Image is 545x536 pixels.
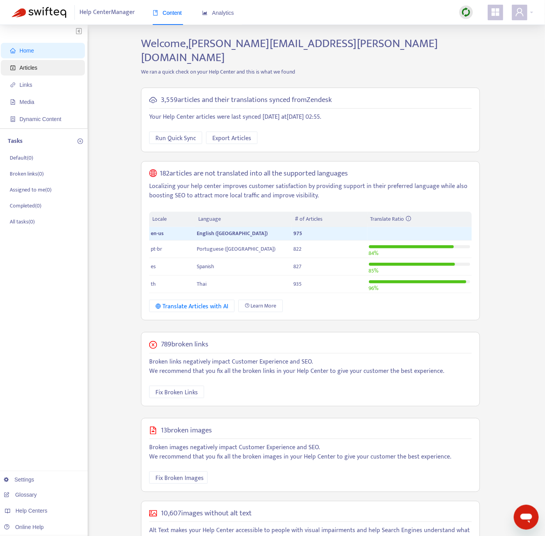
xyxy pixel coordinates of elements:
span: Home [19,47,34,54]
a: Glossary [4,492,37,498]
span: Help Centers [16,508,48,514]
span: appstore [491,7,500,17]
span: plus-circle [78,139,83,144]
th: # of Articles [292,212,367,227]
th: Locale [149,212,195,227]
div: Translate Articles with AI [155,302,228,311]
p: Tasks [8,137,23,146]
span: Fix Broken Images [155,473,204,483]
span: global [149,169,157,178]
button: Translate Articles with AI [149,300,235,312]
span: area-chart [202,10,208,16]
span: English ([GEOGRAPHIC_DATA]) [197,229,268,238]
span: Dynamic Content [19,116,61,122]
p: Completed ( 0 ) [10,202,41,210]
p: We ran a quick check on your Help Center and this is what we found [135,68,486,76]
span: link [10,82,16,88]
button: Export Articles [206,132,258,144]
span: book [153,10,158,16]
span: cloud-sync [149,96,157,104]
span: home [10,48,16,53]
button: Fix Broken Links [149,386,204,398]
span: 84 % [369,249,379,258]
span: account-book [10,65,16,70]
h5: 3,559 articles and their translations synced from Zendesk [161,96,332,105]
span: 975 [293,229,302,238]
th: Language [195,212,292,227]
span: 85 % [369,266,379,275]
p: Default ( 0 ) [10,154,33,162]
a: Settings [4,476,34,483]
span: Welcome, [PERSON_NAME][EMAIL_ADDRESS][PERSON_NAME][DOMAIN_NAME] [141,34,438,67]
button: Fix Broken Images [149,471,208,484]
img: sync.dc5367851b00ba804db3.png [461,7,471,17]
span: Run Quick Sync [155,134,196,143]
span: file-image [149,427,157,434]
h5: 13 broken images [161,426,212,435]
span: th [151,279,156,288]
p: Broken images negatively impact Customer Experience and SEO. We recommend that you fix all the br... [149,443,472,462]
button: Run Quick Sync [149,132,202,144]
span: Fix Broken Links [155,388,198,397]
span: Learn More [251,302,277,310]
span: close-circle [149,341,157,349]
p: Localizing your help center improves customer satisfaction by providing support in their preferre... [149,182,472,200]
span: Help Center Manager [80,5,135,20]
p: Your Help Center articles were last synced [DATE] at [DATE] 02:55 . [149,112,472,122]
iframe: Button to launch messaging window [514,505,539,530]
p: Broken links ( 0 ) [10,170,44,178]
p: All tasks ( 0 ) [10,218,35,226]
span: 827 [293,262,302,271]
span: file-image [10,99,16,105]
div: Translate Ratio [370,215,469,223]
span: Links [19,82,32,88]
a: Online Help [4,524,44,530]
span: user [515,7,524,17]
span: Articles [19,65,37,71]
span: pt-br [151,244,162,253]
h5: 182 articles are not translated into all the supported languages [160,169,348,178]
h5: 789 broken links [161,340,208,349]
p: Broken links negatively impact Customer Experience and SEO. We recommend that you fix all the bro... [149,357,472,376]
a: Learn More [238,300,283,312]
span: es [151,262,156,271]
span: en-us [151,229,164,238]
span: Thai [197,279,206,288]
span: Content [153,10,182,16]
span: Export Articles [212,134,251,143]
span: 96 % [369,284,379,293]
p: Assigned to me ( 0 ) [10,186,51,194]
img: Swifteq [12,7,66,18]
span: Portuguese ([GEOGRAPHIC_DATA]) [197,244,275,253]
h5: 10,607 images without alt text [161,509,252,518]
span: container [10,116,16,122]
span: picture [149,510,157,517]
span: Analytics [202,10,234,16]
span: Spanish [197,262,214,271]
span: 935 [293,279,302,288]
span: 822 [293,244,302,253]
span: Media [19,99,34,105]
